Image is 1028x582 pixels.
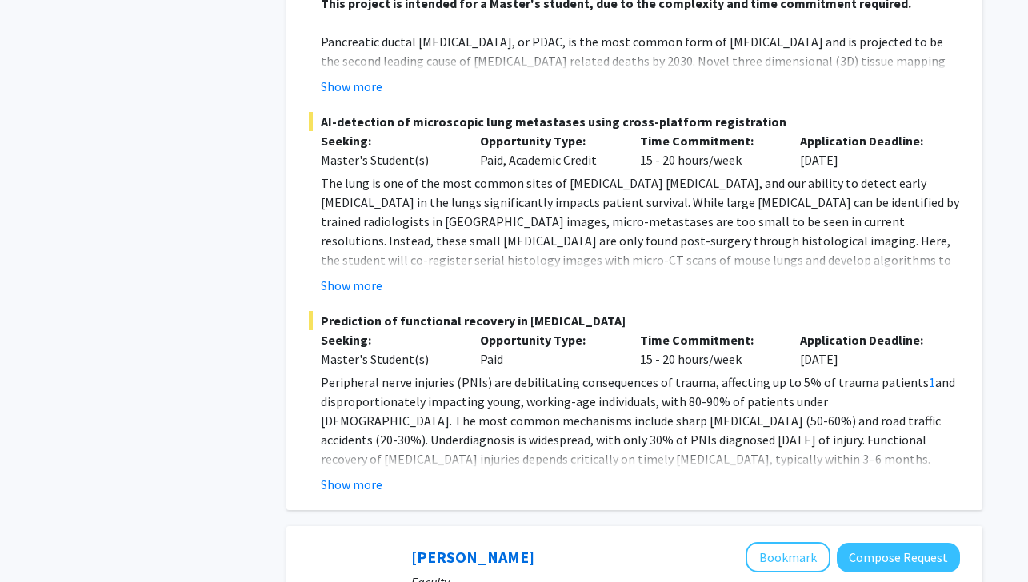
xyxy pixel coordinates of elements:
[321,374,929,390] span: Peripheral nerve injuries (PNIs) are debilitating consequences of trauma, affecting up to 5% of t...
[309,112,960,131] span: AI-detection of microscopic lung metastases using cross-platform registration
[321,330,457,349] p: Seeking:
[800,131,936,150] p: Application Deadline:
[321,150,457,169] div: Master's Student(s)
[321,131,457,150] p: Seeking:
[800,330,936,349] p: Application Deadline:
[321,374,955,467] span: and disproportionately impacting young, working-age individuals, with 80-90% of patients under [D...
[321,173,960,346] p: The lung is one of the most common sites of [MEDICAL_DATA] [MEDICAL_DATA], and our ability to det...
[788,330,948,369] div: [DATE]
[321,349,457,369] div: Master's Student(s)
[837,543,960,572] button: Compose Request to Ishan Barman
[309,311,960,330] span: Prediction of functional recovery in [MEDICAL_DATA]
[929,374,935,390] a: 1
[321,276,382,295] button: Show more
[640,330,776,349] p: Time Commitment:
[468,330,628,369] div: Paid
[321,32,960,166] p: Pancreatic ductal [MEDICAL_DATA], or PDAC, is the most common form of [MEDICAL_DATA] and is proje...
[788,131,948,169] div: [DATE]
[480,131,616,150] p: Opportunity Type:
[468,131,628,169] div: Paid, Academic Credit
[411,547,534,567] a: [PERSON_NAME]
[321,475,382,494] button: Show more
[321,77,382,96] button: Show more
[12,510,68,570] iframe: Chat
[640,131,776,150] p: Time Commitment:
[628,131,788,169] div: 15 - 20 hours/week
[746,542,830,572] button: Add Ishan Barman to Bookmarks
[628,330,788,369] div: 15 - 20 hours/week
[480,330,616,349] p: Opportunity Type:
